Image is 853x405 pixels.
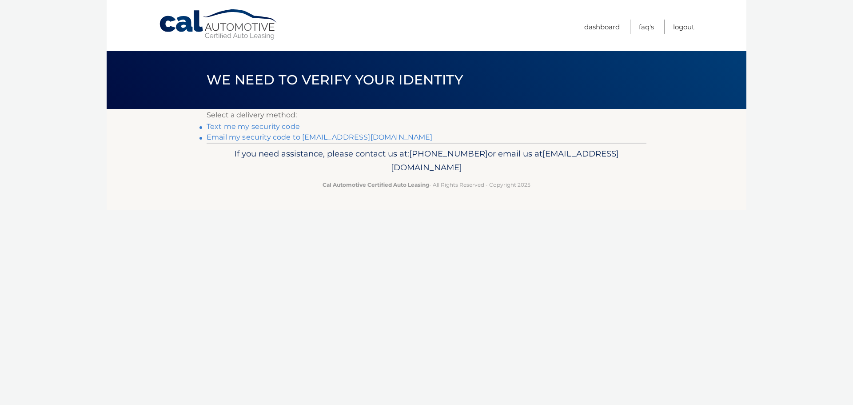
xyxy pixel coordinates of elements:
span: [PHONE_NUMBER] [409,148,488,159]
a: Cal Automotive [159,9,279,40]
a: Dashboard [584,20,620,34]
p: If you need assistance, please contact us at: or email us at [212,147,641,175]
a: Logout [673,20,694,34]
a: FAQ's [639,20,654,34]
strong: Cal Automotive Certified Auto Leasing [323,181,429,188]
p: - All Rights Reserved - Copyright 2025 [212,180,641,189]
span: We need to verify your identity [207,72,463,88]
p: Select a delivery method: [207,109,646,121]
a: Text me my security code [207,122,300,131]
a: Email my security code to [EMAIL_ADDRESS][DOMAIN_NAME] [207,133,433,141]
